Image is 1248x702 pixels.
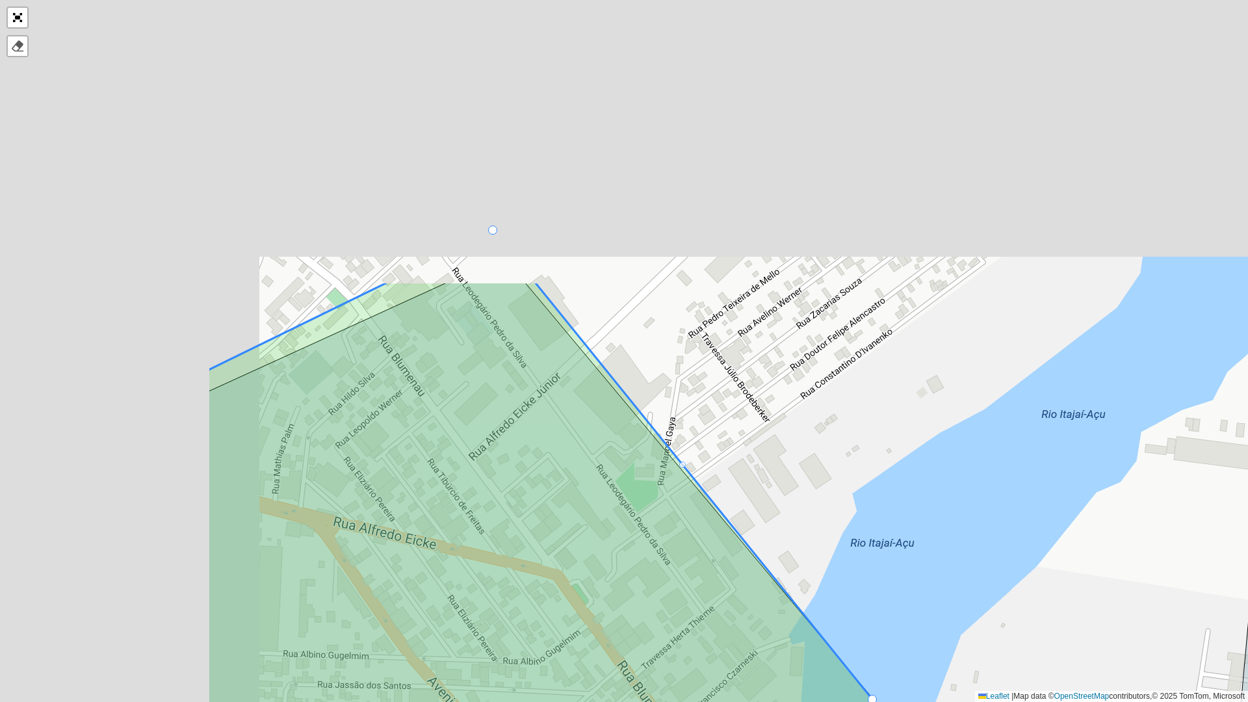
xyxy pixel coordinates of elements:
a: Leaflet [978,692,1009,701]
span: | [1011,692,1013,701]
div: Map data © contributors,© 2025 TomTom, Microsoft [975,691,1248,702]
a: OpenStreetMap [1054,692,1110,701]
div: Remover camada(s) [8,36,27,56]
a: Abrir mapa em tela cheia [8,8,27,27]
